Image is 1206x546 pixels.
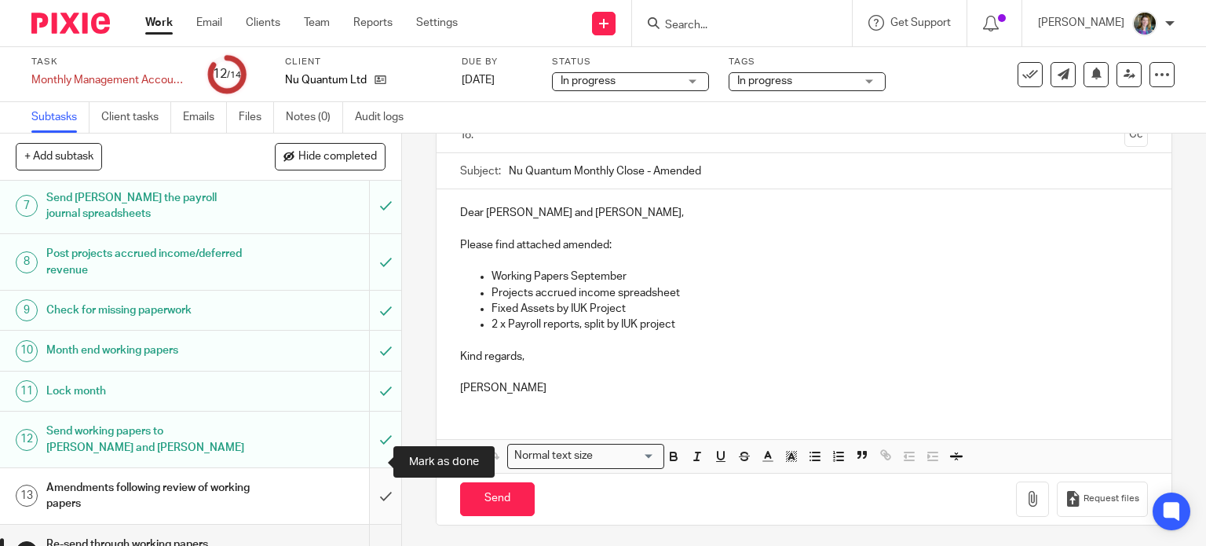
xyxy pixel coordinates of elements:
label: To: [460,127,477,143]
p: Working Papers September [492,269,1149,284]
a: Emails [183,102,227,133]
a: Email [196,15,222,31]
div: 12 [213,65,241,83]
span: [DATE] [462,75,495,86]
span: In progress [737,75,792,86]
h1: Send working papers to [PERSON_NAME] and [PERSON_NAME] [46,420,251,460]
p: Nu Quantum Ltd [285,72,367,88]
p: Kind regards, [460,349,1149,365]
div: 13 [16,485,38,507]
a: Notes (0) [286,102,343,133]
p: [PERSON_NAME] [1038,15,1124,31]
input: Search for option [598,448,655,464]
img: 1530183611242%20(1).jpg [1132,11,1157,36]
a: Files [239,102,274,133]
label: Client [285,56,442,68]
label: Subject: [460,163,501,179]
img: Pixie [31,13,110,34]
div: 11 [16,380,38,402]
button: Cc [1124,123,1148,147]
a: Work [145,15,173,31]
h1: Post projects accrued income/deferred revenue [46,242,251,282]
span: In progress [561,75,616,86]
label: Status [552,56,709,68]
h1: Send [PERSON_NAME] the payroll journal spreadsheets [46,186,251,226]
a: Settings [416,15,458,31]
div: 12 [16,429,38,451]
span: Normal text size [511,448,597,464]
p: Fixed Assets by IUK Project [492,301,1149,317]
p: Please find attached amended: [460,237,1149,253]
a: Subtasks [31,102,90,133]
a: Audit logs [355,102,415,133]
p: Projects accrued income spreadsheet [492,285,1149,301]
div: 9 [16,299,38,321]
button: Request files [1057,482,1148,517]
button: Hide completed [275,143,386,170]
a: Team [304,15,330,31]
div: Search for option [507,444,664,468]
button: + Add subtask [16,143,102,170]
label: Task [31,56,188,68]
h1: Month end working papers [46,339,251,362]
span: Get Support [890,17,951,28]
p: [PERSON_NAME] [460,380,1149,396]
div: 10 [16,340,38,362]
span: Request files [1084,493,1139,505]
span: Hide completed [298,151,377,163]
input: Send [460,482,535,516]
p: Dear [PERSON_NAME] and [PERSON_NAME], [460,205,1149,221]
h1: Check for missing paperwork [46,299,251,322]
small: /14 [227,71,241,79]
div: 7 [16,195,38,217]
a: Client tasks [101,102,171,133]
div: 8 [16,251,38,273]
div: Monthly Management Accounts - Nu Quantum [31,72,188,88]
a: Reports [353,15,393,31]
label: Due by [462,56,532,68]
a: Clients [246,15,280,31]
h1: Amendments following review of working papers [46,476,251,516]
input: Search [663,19,805,33]
label: Tags [729,56,886,68]
h1: Lock month [46,379,251,403]
p: 2 x Payroll reports, split by IUK project [492,317,1149,332]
